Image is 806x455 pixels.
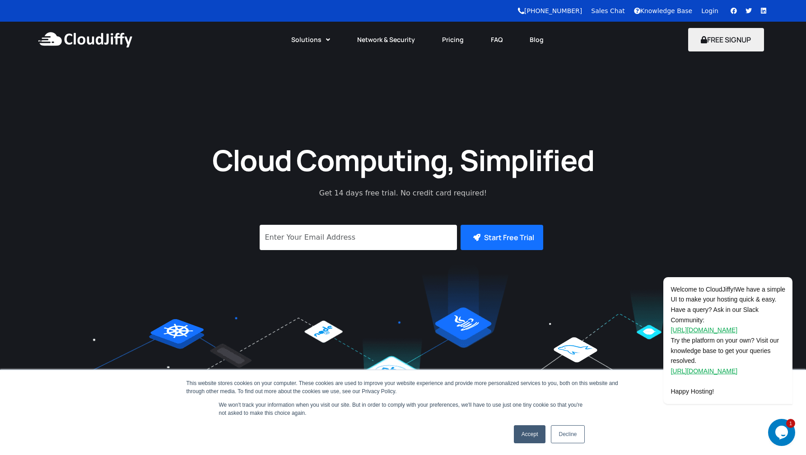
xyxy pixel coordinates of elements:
button: Start Free Trial [461,225,543,250]
a: Accept [514,425,546,443]
h1: Cloud Computing, Simplified [200,141,606,179]
a: Knowledge Base [634,7,693,14]
a: Solutions [278,30,344,50]
a: Blog [516,30,557,50]
a: FREE SIGNUP [688,35,764,45]
div: This website stores cookies on your computer. These cookies are used to improve your website expe... [186,379,620,395]
a: Decline [551,425,584,443]
a: Pricing [429,30,477,50]
p: We won't track your information when you visit our site. But in order to comply with your prefere... [219,401,587,417]
button: FREE SIGNUP [688,28,764,51]
a: Sales Chat [591,7,624,14]
p: Get 14 days free trial. No credit card required! [279,188,527,199]
a: Login [701,7,718,14]
iframe: chat widget [634,195,797,414]
iframe: chat widget [768,419,797,446]
input: Enter Your Email Address [260,225,457,250]
a: FAQ [477,30,516,50]
a: Network & Security [344,30,429,50]
a: [PHONE_NUMBER] [518,7,582,14]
